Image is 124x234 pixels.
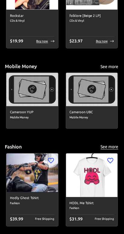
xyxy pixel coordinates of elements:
[10,110,55,115] h6: Cameroon YUP
[10,115,55,120] span: Mobile Money
[70,39,83,43] span: $ 23.97
[6,154,58,192] img: Hodly Ghost Tshirt image
[100,143,119,151] button: See more
[70,115,114,120] span: Mobile Money
[10,18,55,23] span: CDs & Vinyl
[6,73,58,106] img: Cameroon YUP image
[95,217,114,222] span: Free Shipping
[5,63,37,70] h5: Mobile Money
[10,217,23,222] span: $ 39.99
[10,201,55,206] span: Fashion
[10,196,55,201] h6: Hodly Ghost Tshirt
[70,110,114,115] h6: Cameroon UBC
[37,39,48,43] p: Buy now
[35,217,55,222] span: Free Shipping
[70,201,114,206] h6: HODL Me Tshirt
[70,206,114,211] span: Fashion
[70,217,83,222] span: $ 31.99
[70,18,114,23] span: CDs & Vinyl
[10,13,55,19] h6: Rockstar
[96,39,108,43] p: Buy now
[66,73,118,106] img: Cameroon UBC image
[100,63,119,70] button: See more
[10,39,23,43] span: $ 19.99
[70,13,114,19] h6: folklore [Beige 2 LP]
[66,154,118,197] img: HODL Me Tshirt image
[5,144,22,150] h5: Fashion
